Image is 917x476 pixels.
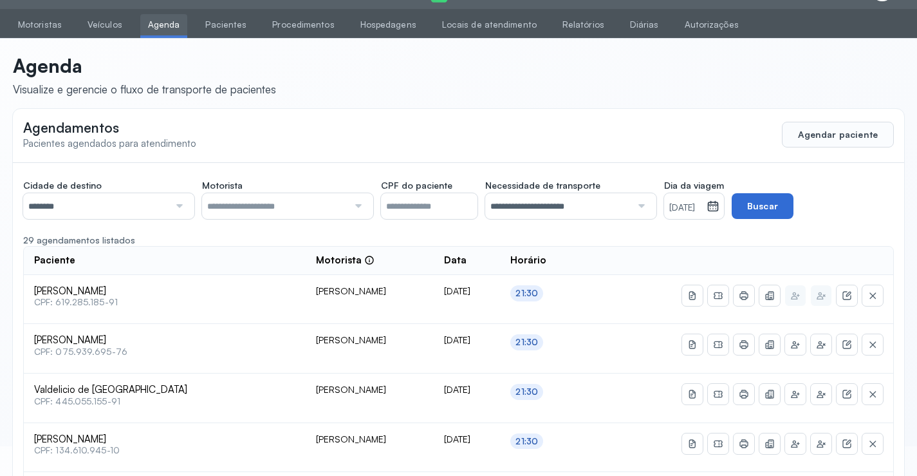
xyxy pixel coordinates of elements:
[782,122,894,148] button: Agendar paciente
[80,14,130,35] a: Veículos
[353,14,424,35] a: Hospedagens
[515,337,538,348] div: 21:30
[444,433,490,445] div: [DATE]
[34,396,295,407] span: CPF: 445.055.155-91
[316,334,423,346] div: [PERSON_NAME]
[622,14,667,35] a: Diárias
[34,384,295,396] span: Valdelicio de [GEOGRAPHIC_DATA]
[264,14,342,35] a: Procedimentos
[515,288,538,299] div: 21:30
[444,254,467,267] span: Data
[34,334,295,347] span: [PERSON_NAME]
[34,445,295,456] span: CPF: 134.610.945-10
[677,14,746,35] a: Autorizações
[198,14,254,35] a: Pacientes
[13,82,276,96] div: Visualize e gerencie o fluxo de transporte de pacientes
[34,285,295,298] span: [PERSON_NAME]
[13,54,276,77] p: Agenda
[555,14,612,35] a: Relatórios
[485,180,600,191] span: Necessidade de transporte
[381,180,452,191] span: CPF do paciente
[34,254,75,267] span: Paciente
[732,193,793,219] button: Buscar
[316,384,423,395] div: [PERSON_NAME]
[664,180,724,191] span: Dia da viagem
[434,14,544,35] a: Locais de atendimento
[444,384,490,395] div: [DATE]
[510,254,546,267] span: Horário
[316,254,375,267] div: Motorista
[34,297,295,308] span: CPF: 619.285.185-91
[202,180,243,191] span: Motorista
[23,137,196,149] span: Pacientes agendados para atendimento
[316,285,423,297] div: [PERSON_NAME]
[316,433,423,445] div: [PERSON_NAME]
[444,334,490,346] div: [DATE]
[444,285,490,297] div: [DATE]
[34,433,295,446] span: [PERSON_NAME]
[140,14,188,35] a: Agenda
[515,436,538,447] div: 21:30
[10,14,69,35] a: Motoristas
[669,202,701,214] small: [DATE]
[23,119,119,136] span: Agendamentos
[23,234,894,246] div: 29 agendamentos listados
[515,386,538,397] div: 21:30
[34,347,295,357] span: CPF: 075.939.695-76
[23,180,102,191] span: Cidade de destino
